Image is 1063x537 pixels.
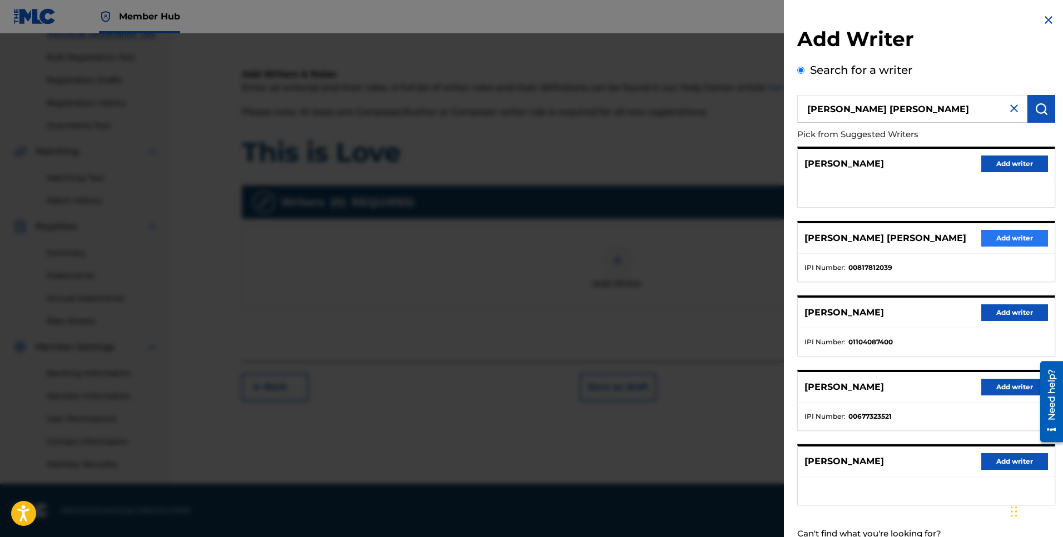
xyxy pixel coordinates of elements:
input: Search writer's name or IPI Number [797,95,1027,123]
img: close [1007,102,1021,115]
div: Drag [1011,495,1017,528]
button: Add writer [981,155,1048,172]
p: [PERSON_NAME] [804,455,884,468]
button: Add writer [981,304,1048,321]
span: Member Hub [119,10,180,23]
p: [PERSON_NAME] [PERSON_NAME] [804,232,966,245]
strong: 00817812039 [848,263,892,273]
button: Add writer [981,230,1048,247]
img: MLC Logo [13,8,56,24]
span: IPI Number : [804,411,846,421]
p: Pick from Suggested Writers [797,123,992,147]
strong: 01104087400 [848,337,893,347]
h2: Add Writer [797,27,1055,55]
img: Search Works [1035,102,1048,116]
img: Top Rightsholder [99,10,112,23]
iframe: Chat Widget [1007,484,1063,537]
button: Add writer [981,453,1048,470]
span: IPI Number : [804,337,846,347]
iframe: Resource Center [1032,355,1063,448]
p: [PERSON_NAME] [804,380,884,394]
button: Add writer [981,379,1048,395]
p: [PERSON_NAME] [804,306,884,319]
span: IPI Number : [804,263,846,273]
p: [PERSON_NAME] [804,157,884,170]
label: Search for a writer [810,63,912,77]
strong: 00677323521 [848,411,892,421]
